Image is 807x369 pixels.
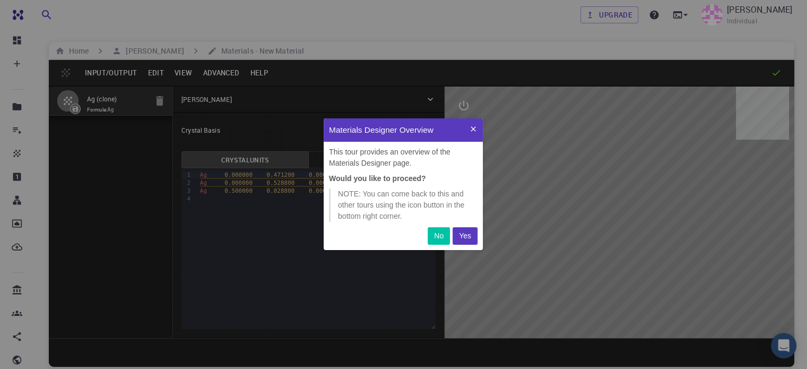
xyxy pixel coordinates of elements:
button: Quit Tour [464,118,483,141]
button: No [428,227,450,245]
p: This tour provides an overview of the Materials Designer page. [329,147,478,169]
strong: Would you like to proceed? [329,174,426,183]
span: Soporte [21,7,59,17]
p: No [434,230,444,242]
button: Yes [453,227,478,245]
p: NOTE: You can come back to this and other tours using the icon button in the bottom right corner. [338,188,470,222]
p: Materials Designer Overview [329,124,464,136]
p: Yes [459,230,471,242]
